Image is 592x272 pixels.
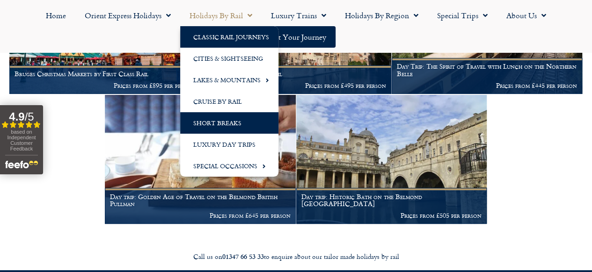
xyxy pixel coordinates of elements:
[15,70,195,78] h1: Bruges Christmas Markets by First Class Rail
[301,193,482,208] h1: Day trip: Historic Bath on the Belmond [GEOGRAPHIC_DATA]
[5,5,587,48] nav: Menu
[105,95,296,224] a: Day trip: Golden Age of Travel on the Belmond British Pullman Prices from £645 per person
[180,5,262,26] a: Holidays by Rail
[180,155,278,177] a: Special Occasions
[397,63,577,78] h1: Day Trip: The Spirit of Travel with Lunch on the Northern Belle
[205,82,386,89] p: Prices from £495 per person
[301,212,482,219] p: Prices from £505 per person
[180,91,278,112] a: Cruise by Rail
[336,5,428,26] a: Holidays by Region
[37,5,75,26] a: Home
[110,193,290,208] h1: Day trip: Golden Age of Travel on the Belmond British Pullman
[257,26,336,48] a: Start your Journey
[180,69,278,91] a: Lakes & Mountains
[180,26,278,177] ul: Holidays by Rail
[497,5,555,26] a: About Us
[397,82,577,89] p: Prices from £445 per person
[262,5,336,26] a: Luxury Trains
[180,26,278,48] a: Classic Rail Journeys
[180,134,278,155] a: Luxury Day Trips
[428,5,497,26] a: Special Trips
[222,251,264,261] strong: 01347 66 53 33
[296,95,487,224] a: Day trip: Historic Bath on the Belmond [GEOGRAPHIC_DATA] Prices from £505 per person
[110,212,290,219] p: Prices from £645 per person
[180,112,278,134] a: Short Breaks
[180,48,278,69] a: Cities & Sightseeing
[75,5,180,26] a: Orient Express Holidays
[15,82,195,89] p: Prices from £895 per person
[34,252,558,261] div: Call us on to enquire about our tailor made holidays by rail
[205,70,386,78] h1: Bruges by First Class Rail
